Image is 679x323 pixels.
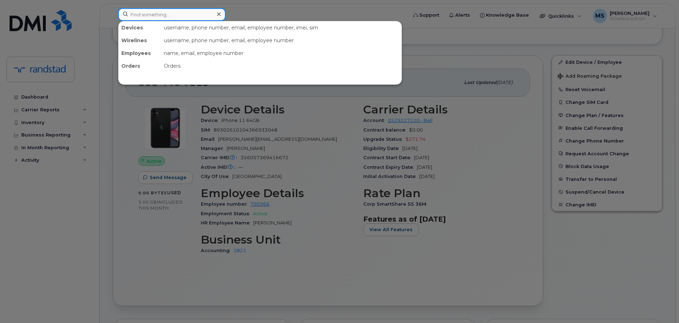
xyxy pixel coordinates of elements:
[118,8,226,21] input: Find something...
[118,34,161,47] div: Wirelines
[118,47,161,60] div: Employees
[118,60,161,72] div: Orders
[161,34,402,47] div: username, phone number, email, employee number
[161,60,402,72] div: Orders
[161,47,402,60] div: name, email, employee number
[118,21,161,34] div: Devices
[161,21,402,34] div: username, phone number, email, employee number, imei, sim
